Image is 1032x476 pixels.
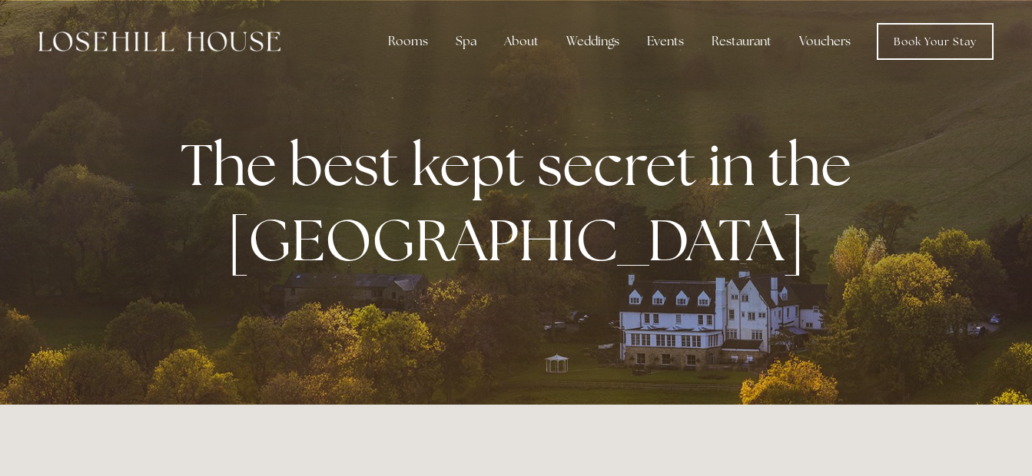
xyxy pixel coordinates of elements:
[635,26,696,57] div: Events
[554,26,632,57] div: Weddings
[492,26,551,57] div: About
[38,31,280,51] img: Losehill House
[376,26,440,57] div: Rooms
[443,26,489,57] div: Spa
[787,26,863,57] a: Vouchers
[181,127,864,277] strong: The best kept secret in the [GEOGRAPHIC_DATA]
[699,26,784,57] div: Restaurant
[877,23,994,60] a: Book Your Stay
